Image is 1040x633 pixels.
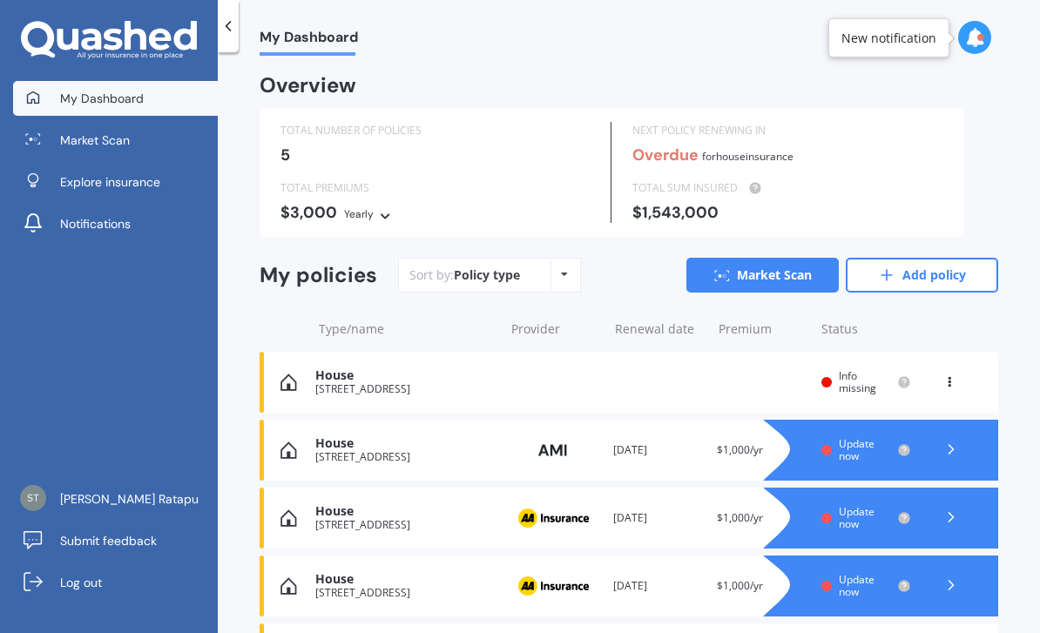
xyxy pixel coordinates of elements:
[13,123,218,158] a: Market Scan
[260,77,356,94] div: Overview
[13,565,218,600] a: Log out
[613,577,703,595] div: [DATE]
[280,441,297,459] img: House
[280,374,297,391] img: House
[315,587,496,599] div: [STREET_ADDRESS]
[315,572,496,587] div: House
[60,574,102,591] span: Log out
[280,509,297,527] img: House
[632,179,942,197] div: TOTAL SUM INSURED
[702,149,794,164] span: for House insurance
[839,436,875,463] span: Update now
[511,320,601,338] div: Provider
[409,266,520,284] div: Sort by:
[717,442,763,457] span: $1,000/yr
[13,523,218,558] a: Submit feedback
[60,532,157,549] span: Submit feedback
[510,434,597,467] img: AMI
[454,266,520,284] div: Policy type
[315,368,496,383] div: House
[839,504,875,531] span: Update now
[315,519,496,531] div: [STREET_ADDRESS]
[839,572,875,599] span: Update now
[841,30,936,47] div: New notification
[821,320,911,338] div: Status
[60,131,130,149] span: Market Scan
[315,383,496,395] div: [STREET_ADDRESS]
[846,258,998,293] a: Add policy
[632,122,942,139] div: NEXT POLICY RENEWING IN
[839,368,876,395] span: Info missing
[60,215,131,232] span: Notifications
[315,436,496,451] div: House
[510,569,597,603] img: AA
[260,29,358,52] span: My Dashboard
[13,481,218,516] a: [PERSON_NAME] Ratapu
[632,204,942,221] div: $1,543,000
[613,509,703,527] div: [DATE]
[315,451,496,463] div: [STREET_ADDRESS]
[719,320,808,338] div: Premium
[60,490,199,508] span: [PERSON_NAME] Ratapu
[280,146,590,164] div: 5
[20,485,46,511] img: 277ae345108fb68ec3bd1e82a6494287
[717,578,763,593] span: $1,000/yr
[686,258,839,293] a: Market Scan
[510,502,597,535] img: AA
[13,206,218,241] a: Notifications
[613,441,703,459] div: [DATE]
[344,205,374,223] div: Yearly
[60,90,144,107] span: My Dashboard
[13,165,218,199] a: Explore insurance
[280,179,590,197] div: TOTAL PREMIUMS
[280,204,590,223] div: $3,000
[60,173,160,191] span: Explore insurance
[280,577,297,595] img: House
[315,504,496,519] div: House
[280,122,590,139] div: TOTAL NUMBER OF POLICIES
[615,320,705,338] div: Renewal date
[632,145,699,165] b: Overdue
[319,320,497,338] div: Type/name
[13,81,218,116] a: My Dashboard
[260,263,377,288] div: My policies
[717,510,763,525] span: $1,000/yr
